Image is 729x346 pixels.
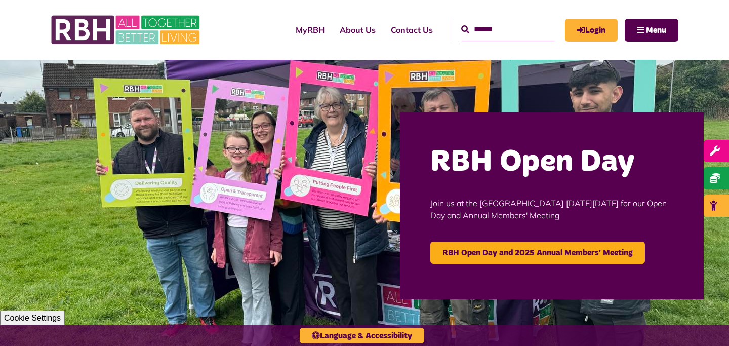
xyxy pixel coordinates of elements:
[332,16,383,44] a: About Us
[625,19,678,42] button: Navigation
[288,16,332,44] a: MyRBH
[430,242,645,264] a: RBH Open Day and 2025 Annual Members' Meeting
[300,328,424,343] button: Language & Accessibility
[646,26,666,34] span: Menu
[565,19,618,42] a: MyRBH
[430,142,673,182] h2: RBH Open Day
[51,10,202,50] img: RBH
[430,182,673,237] p: Join us at the [GEOGRAPHIC_DATA] [DATE][DATE] for our Open Day and Annual Members' Meeting
[383,16,440,44] a: Contact Us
